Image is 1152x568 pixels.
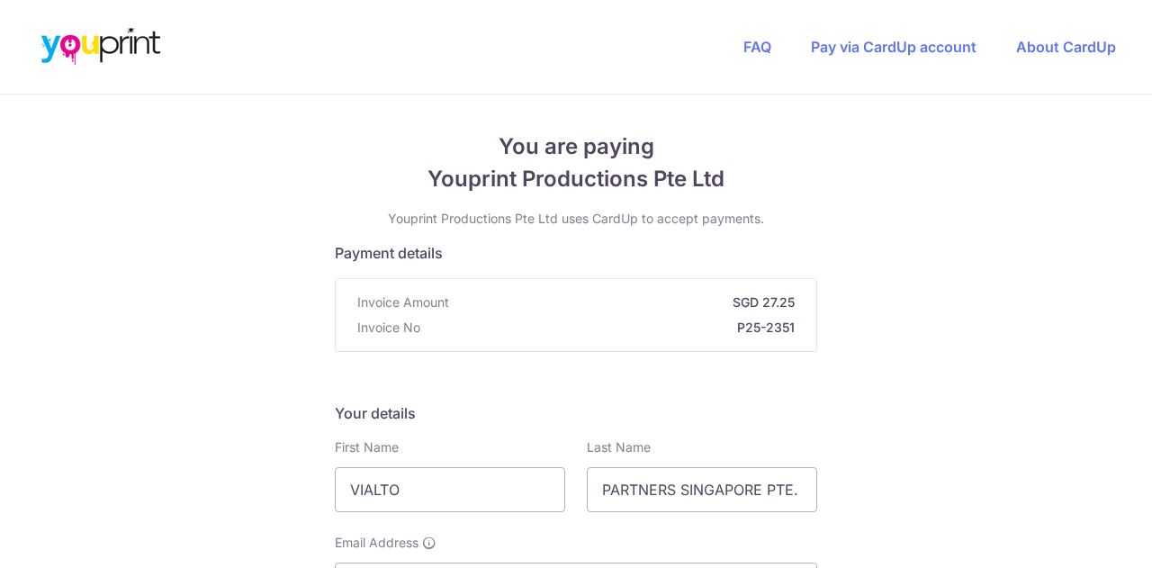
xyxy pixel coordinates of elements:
[335,131,817,163] span: You are paying
[335,402,817,424] h5: Your details
[811,38,976,56] a: Pay via CardUp account
[456,293,795,311] strong: SGD 27.25
[587,438,651,456] label: Last Name
[335,534,418,552] span: Email Address
[743,38,771,56] a: FAQ
[1016,38,1116,56] a: About CardUp
[335,242,817,264] h5: Payment details
[335,438,399,456] label: First Name
[335,210,817,228] p: Youprint Productions Pte Ltd uses CardUp to accept payments.
[427,319,795,337] strong: P25-2351
[587,467,817,512] input: Last name
[357,293,449,311] span: Invoice Amount
[335,163,817,195] span: Youprint Productions Pte Ltd
[357,319,420,337] span: Invoice No
[335,467,565,512] input: First name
